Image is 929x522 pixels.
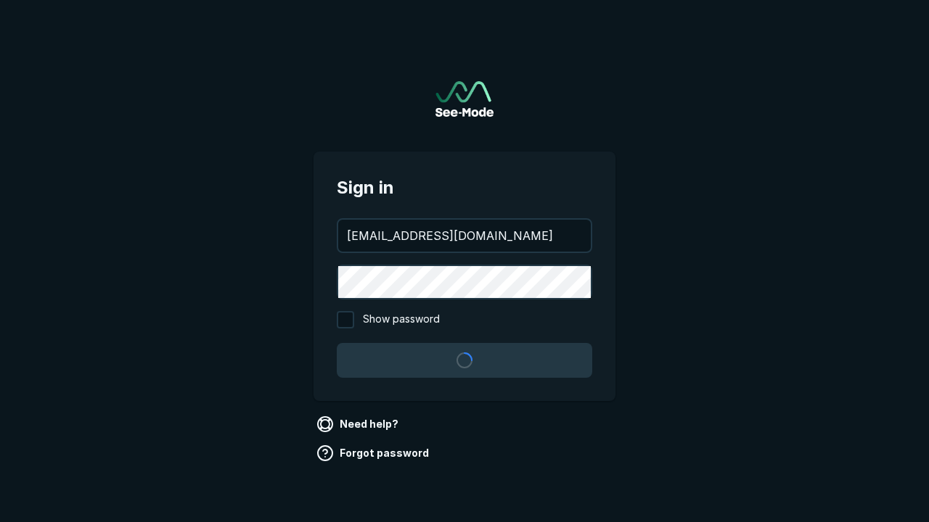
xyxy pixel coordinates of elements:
span: Show password [363,311,440,328]
input: your@email.com [338,220,591,252]
img: See-Mode Logo [435,81,494,117]
a: Forgot password [314,442,435,465]
span: Sign in [337,175,592,201]
a: Need help? [314,413,404,436]
a: Go to sign in [435,81,494,117]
